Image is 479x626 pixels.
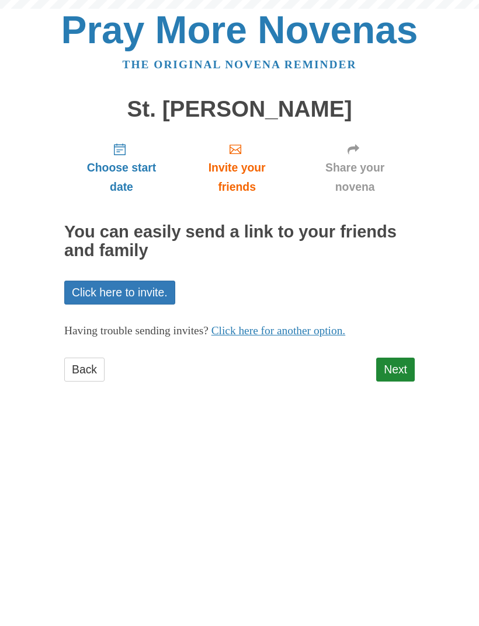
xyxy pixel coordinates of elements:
[64,223,415,260] h2: You can easily send a link to your friends and family
[64,358,105,382] a: Back
[64,133,179,202] a: Choose start date
[295,133,415,202] a: Share your novena
[64,324,209,337] span: Having trouble sending invites?
[179,133,295,202] a: Invite your friends
[123,58,357,71] a: The original novena reminder
[64,97,415,122] h1: St. [PERSON_NAME]
[64,281,175,305] a: Click here to invite.
[76,158,167,197] span: Choose start date
[376,358,415,382] a: Next
[190,158,283,197] span: Invite your friends
[61,8,418,51] a: Pray More Novenas
[211,324,346,337] a: Click here for another option.
[307,158,403,197] span: Share your novena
